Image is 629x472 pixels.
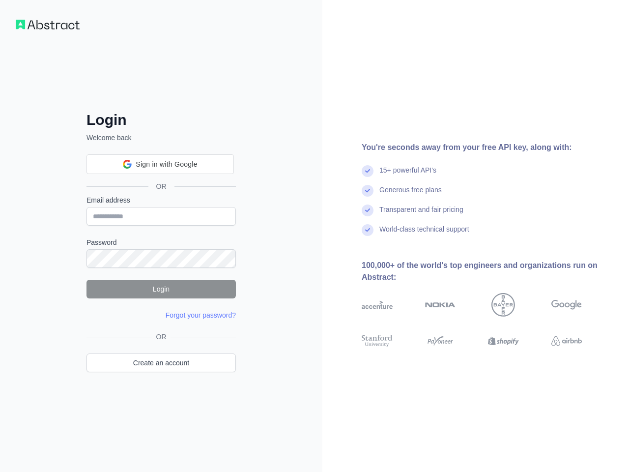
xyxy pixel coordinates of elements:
div: 15+ powerful API's [379,165,436,185]
span: OR [152,332,171,342]
img: shopify [488,333,519,349]
button: Login [86,280,236,298]
label: Email address [86,195,236,205]
div: World-class technical support [379,224,469,244]
img: stanford university [362,333,393,349]
img: check mark [362,165,373,177]
a: Forgot your password? [166,311,236,319]
span: Sign in with Google [136,159,197,170]
img: check mark [362,224,373,236]
p: Welcome back [86,133,236,143]
span: OR [148,181,174,191]
img: payoneer [425,333,456,349]
img: bayer [491,293,515,317]
h2: Login [86,111,236,129]
img: accenture [362,293,393,317]
img: airbnb [551,333,582,349]
label: Password [86,237,236,247]
img: check mark [362,185,373,197]
div: Transparent and fair pricing [379,205,463,224]
img: google [551,293,582,317]
div: Sign in with Google [86,154,234,174]
img: Workflow [16,20,80,29]
img: nokia [425,293,456,317]
a: Create an account [86,354,236,372]
div: You're seconds away from your free API key, along with: [362,142,613,153]
div: 100,000+ of the world's top engineers and organizations run on Abstract: [362,260,613,283]
div: Generous free plans [379,185,442,205]
img: check mark [362,205,373,216]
